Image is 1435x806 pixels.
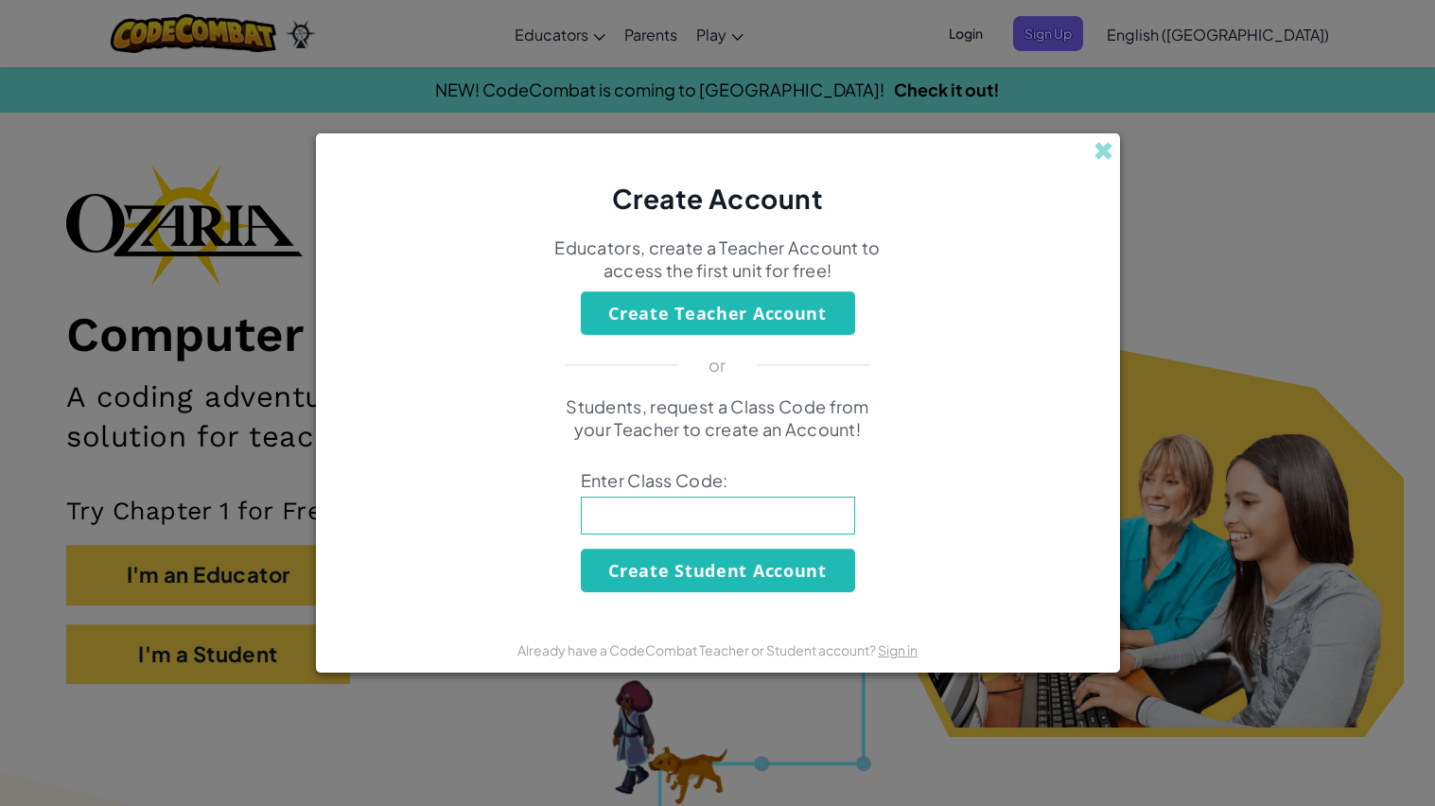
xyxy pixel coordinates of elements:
a: Sign in [878,641,918,658]
p: Educators, create a Teacher Account to access the first unit for free! [552,237,884,282]
button: Create Student Account [581,549,855,592]
button: Create Teacher Account [581,291,855,335]
span: Enter Class Code: [581,469,855,492]
p: or [709,354,726,377]
span: Create Account [612,182,824,215]
p: Students, request a Class Code from your Teacher to create an Account! [552,395,884,441]
span: Already have a CodeCombat Teacher or Student account? [517,641,878,658]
